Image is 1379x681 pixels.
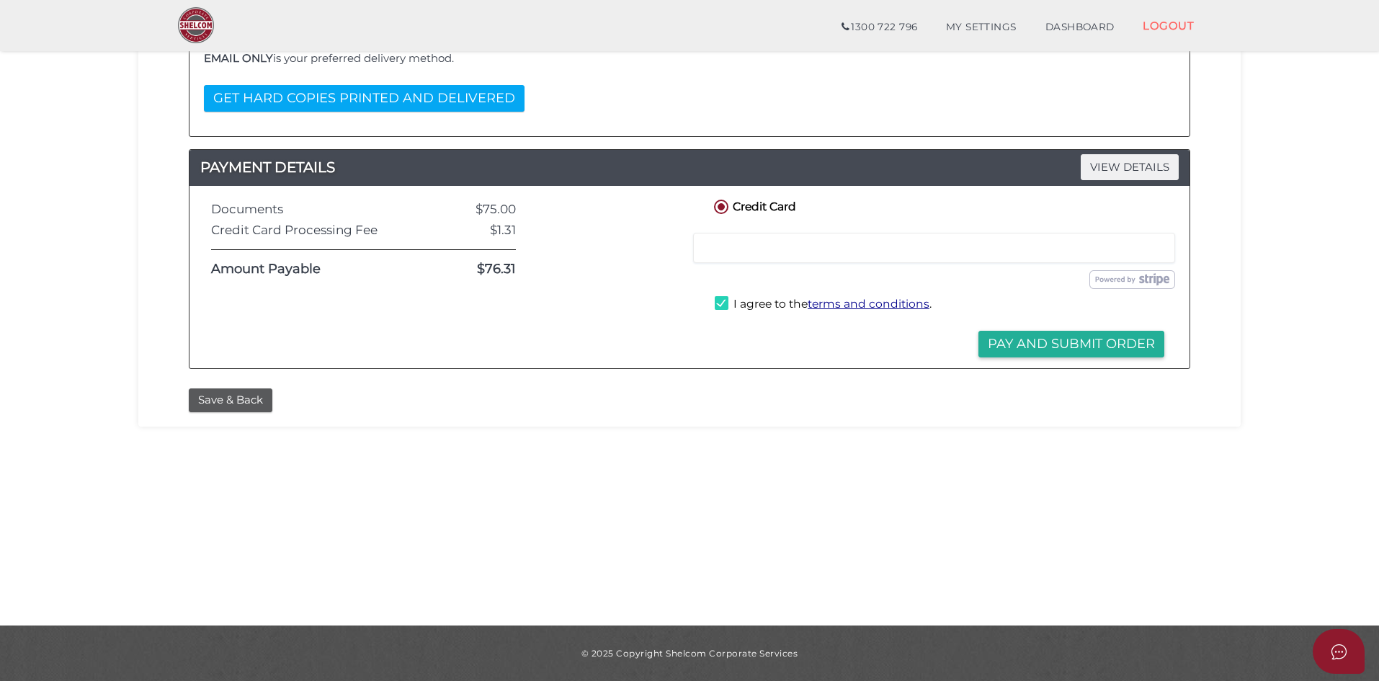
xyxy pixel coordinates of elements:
h4: PAYMENT DETAILS [189,156,1190,179]
a: PAYMENT DETAILSVIEW DETAILS [189,156,1190,179]
label: Credit Card [711,197,796,215]
div: Documents [200,202,411,216]
a: MY SETTINGS [932,13,1031,42]
div: Credit Card Processing Fee [200,223,411,237]
iframe: Secure card payment input frame [702,241,1166,254]
span: VIEW DETAILS [1081,154,1179,179]
a: terms and conditions [808,297,929,311]
b: EMAIL ONLY [204,51,273,65]
button: Save & Back [189,388,272,412]
img: stripe.png [1089,270,1175,289]
div: © 2025 Copyright Shelcom Corporate Services [149,647,1230,659]
h4: is your preferred delivery method. [204,53,1175,65]
button: Open asap [1313,629,1365,674]
a: LOGOUT [1128,11,1208,40]
div: $75.00 [411,202,527,216]
a: DASHBOARD [1031,13,1129,42]
div: $1.31 [411,223,527,237]
label: I agree to the . [715,296,932,314]
div: Amount Payable [200,262,411,277]
button: GET HARD COPIES PRINTED AND DELIVERED [204,85,525,112]
div: $76.31 [411,262,527,277]
button: Pay and Submit Order [978,331,1164,357]
a: 1300 722 796 [827,13,932,42]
